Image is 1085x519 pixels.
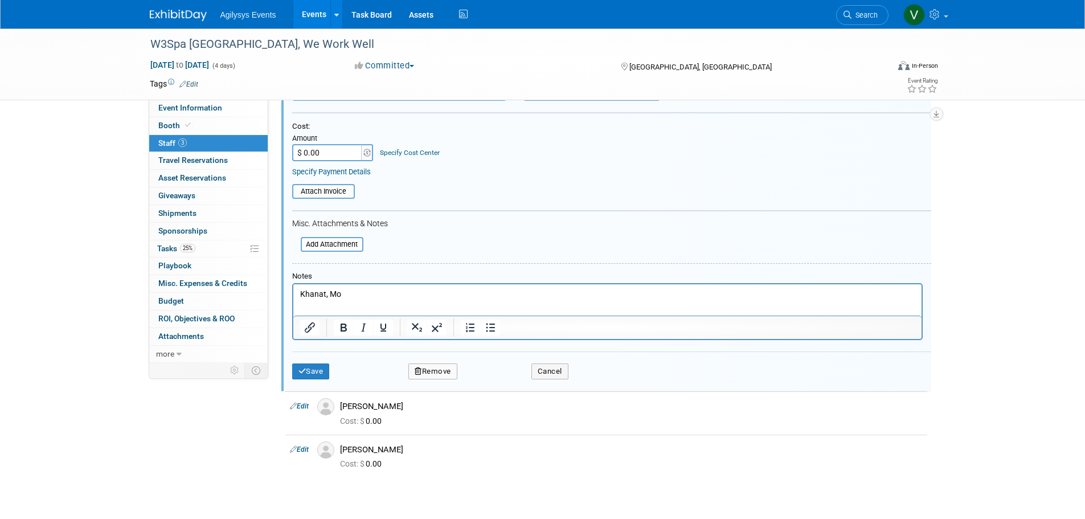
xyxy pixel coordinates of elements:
div: Misc. Attachments & Notes [292,219,931,229]
span: Budget [158,296,184,305]
span: 25% [180,244,195,252]
span: Cost: $ [340,416,366,426]
a: Giveaways [149,187,268,205]
span: [GEOGRAPHIC_DATA], [GEOGRAPHIC_DATA] [629,63,772,71]
a: Shipments [149,205,268,222]
span: Tasks [157,244,195,253]
span: Sponsorships [158,226,207,235]
span: Shipments [158,209,196,218]
div: W3Spa [GEOGRAPHIC_DATA], We Work Well [146,34,871,55]
span: (4 days) [211,62,235,70]
div: [PERSON_NAME] [340,401,923,412]
span: Event Information [158,103,222,112]
span: 0.00 [340,416,386,426]
a: Edit [290,446,309,453]
td: Tags [150,78,198,89]
td: Toggle Event Tabs [244,363,268,378]
div: Event Rating [907,78,937,84]
a: Attachments [149,328,268,345]
i: Booth reservation complete [185,122,191,128]
button: Bullet list [481,320,500,336]
img: Associate-Profile-5.png [317,398,334,415]
a: Search [836,5,889,25]
a: Playbook [149,258,268,275]
img: Vaitiare Munoz [903,4,925,26]
a: Specify Payment Details [292,167,371,176]
a: Travel Reservations [149,152,268,169]
span: ROI, Objectives & ROO [158,314,235,323]
img: ExhibitDay [150,10,207,21]
span: Staff [158,138,187,148]
span: Search [851,11,878,19]
span: Attachments [158,332,204,341]
div: Cost: [292,122,931,132]
span: 0.00 [340,459,386,468]
button: Save [292,363,330,379]
span: [DATE] [DATE] [150,60,210,70]
a: Tasks25% [149,240,268,258]
a: Edit [290,402,309,410]
button: Remove [408,363,457,379]
a: Booth [149,117,268,134]
button: Underline [374,320,393,336]
a: Event Information [149,100,268,117]
a: ROI, Objectives & ROO [149,310,268,328]
span: Agilysys Events [220,10,276,19]
div: [PERSON_NAME] [340,444,923,455]
td: Personalize Event Tab Strip [225,363,245,378]
span: Asset Reservations [158,173,226,182]
span: Travel Reservations [158,156,228,165]
a: Sponsorships [149,223,268,240]
a: more [149,346,268,363]
button: Italic [354,320,373,336]
button: Numbered list [461,320,480,336]
button: Committed [351,60,419,72]
div: Event Format [821,59,939,76]
button: Insert/edit link [300,320,320,336]
button: Superscript [427,320,447,336]
div: In-Person [911,62,938,70]
span: Playbook [158,261,191,270]
a: Edit [179,80,198,88]
span: Misc. Expenses & Credits [158,279,247,288]
a: Specify Cost Center [380,149,440,157]
button: Cancel [531,363,568,379]
button: Bold [334,320,353,336]
a: Misc. Expenses & Credits [149,275,268,292]
img: Format-Inperson.png [898,61,910,70]
div: Amount [292,134,375,144]
button: Subscript [407,320,427,336]
a: Asset Reservations [149,170,268,187]
span: Giveaways [158,191,195,200]
a: Staff3 [149,135,268,152]
span: more [156,349,174,358]
span: Booth [158,121,193,130]
a: Budget [149,293,268,310]
span: 3 [178,138,187,147]
div: Notes [292,272,923,281]
iframe: Rich Text Area [293,284,922,316]
span: Cost: $ [340,459,366,468]
img: Associate-Profile-5.png [317,442,334,459]
span: to [174,60,185,70]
